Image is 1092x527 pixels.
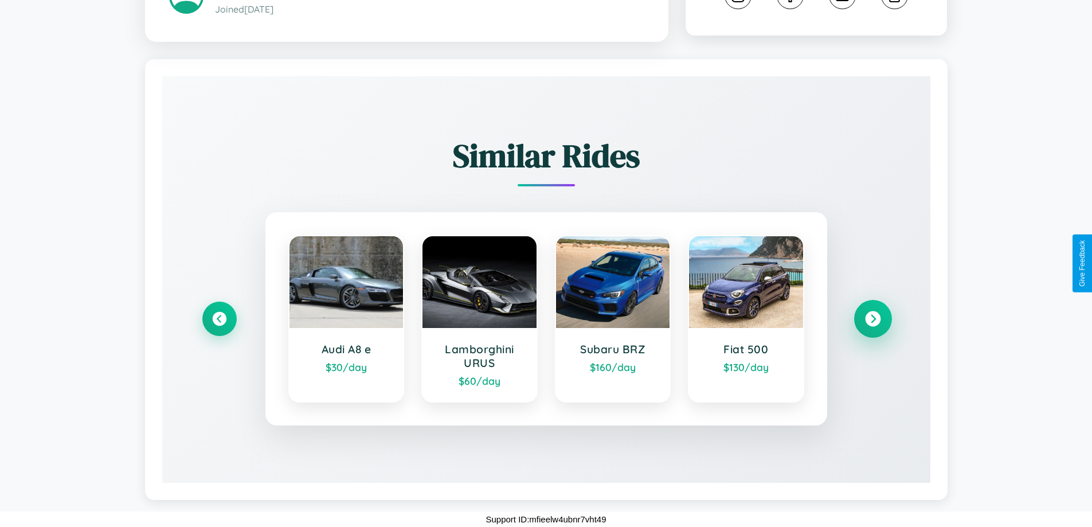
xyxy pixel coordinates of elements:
h3: Lamborghini URUS [434,342,525,370]
a: Subaru BRZ$160/day [555,235,671,403]
h2: Similar Rides [202,134,890,178]
div: Give Feedback [1078,240,1086,287]
p: Support ID: mfieelw4ubnr7vht49 [486,512,606,527]
h3: Audi A8 e [301,342,392,356]
div: $ 130 /day [700,361,792,373]
a: Audi A8 e$30/day [288,235,405,403]
a: Fiat 500$130/day [688,235,804,403]
div: $ 160 /day [567,361,659,373]
h3: Subaru BRZ [567,342,659,356]
p: Joined [DATE] [215,1,644,18]
div: $ 60 /day [434,374,525,387]
a: Lamborghini URUS$60/day [421,235,538,403]
div: $ 30 /day [301,361,392,373]
h3: Fiat 500 [700,342,792,356]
